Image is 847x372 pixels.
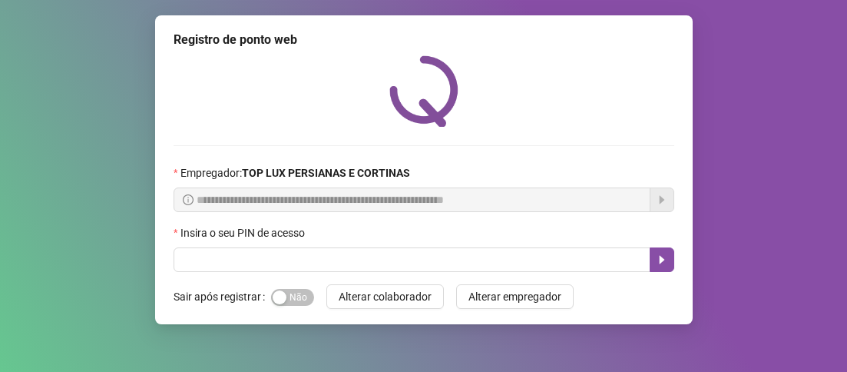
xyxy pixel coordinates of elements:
[174,31,674,49] div: Registro de ponto web
[656,254,668,266] span: caret-right
[389,55,458,127] img: QRPoint
[183,194,194,205] span: info-circle
[242,167,410,179] strong: TOP LUX PERSIANAS E CORTINAS
[326,284,444,309] button: Alterar colaborador
[180,164,410,181] span: Empregador :
[456,284,574,309] button: Alterar empregador
[174,284,271,309] label: Sair após registrar
[339,288,432,305] span: Alterar colaborador
[468,288,561,305] span: Alterar empregador
[174,224,315,241] label: Insira o seu PIN de acesso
